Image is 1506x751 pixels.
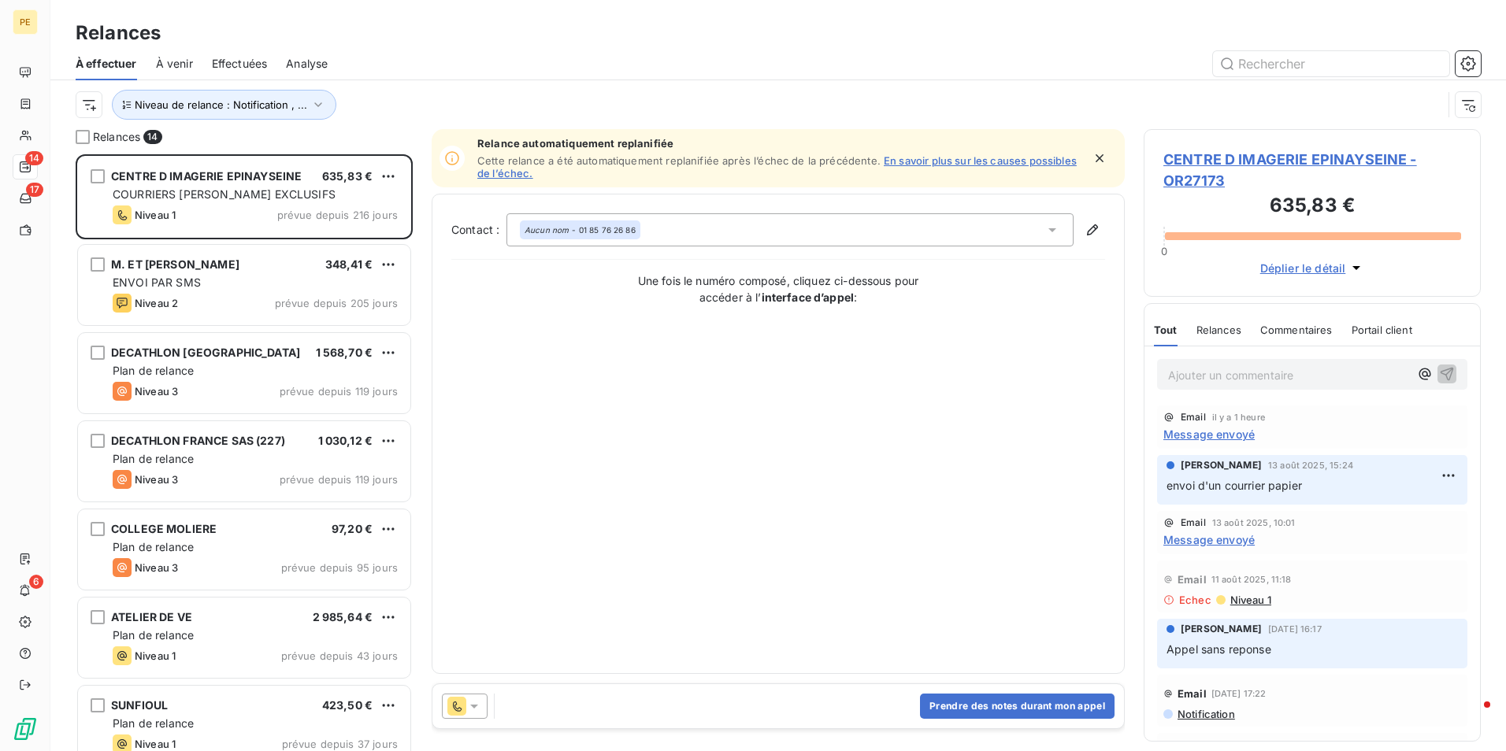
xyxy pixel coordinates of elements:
span: Niveau de relance : Notification , ... [135,98,307,111]
span: Echec [1179,594,1211,606]
span: Notification [1176,708,1235,720]
span: 423,50 € [322,698,373,712]
p: Une fois le numéro composé, cliquez ci-dessous pour accéder à l’ : [621,272,936,305]
span: 17 [26,183,43,197]
a: En savoir plus sur les causes possibles de l’échec. [477,154,1077,179]
iframe: Intercom live chat [1452,697,1490,735]
button: Prendre des notes durant mon appel [920,694,1115,719]
span: À effectuer [76,56,137,72]
span: 1 568,70 € [316,346,373,359]
span: DECATHLON FRANCE SAS (227) [111,434,285,447]
span: prévue depuis 95 jours [281,561,398,574]
span: Niveau 1 [135,649,176,662]
span: Portail client [1352,324,1412,336]
span: prévue depuis 119 jours [280,385,398,398]
span: Niveau 3 [135,561,178,574]
span: Relances [1196,324,1241,336]
span: 635,83 € [322,169,373,183]
span: Commentaires [1260,324,1333,336]
span: prévue depuis 43 jours [281,649,398,662]
span: 14 [143,130,161,144]
span: Niveau 1 [1229,594,1271,606]
label: Contact : [451,222,506,238]
span: 97,20 € [332,522,373,535]
button: Niveau de relance : Notification , ... [112,90,336,120]
span: [PERSON_NAME] [1181,458,1262,472]
span: Message envoyé [1163,531,1255,548]
span: 1 030,12 € [318,434,373,447]
span: Cette relance a été automatiquement replanifiée après l’échec de la précédente. [477,154,881,167]
span: 348,41 € [325,257,373,271]
span: 11 août 2025, 11:18 [1211,575,1292,584]
span: prévue depuis 119 jours [280,473,398,486]
span: Plan de relance [113,540,194,553]
span: Niveau 3 [135,385,178,398]
span: Effectuées [212,56,268,72]
span: prévue depuis 205 jours [275,297,398,309]
span: Email [1178,687,1207,700]
span: Appel sans reponse [1167,642,1271,656]
span: Email [1181,518,1206,527]
span: Email [1178,573,1207,586]
div: PE [13,9,38,35]
span: CENTRE D IMAGERIE EPINAYSEINE - OR27173 [1163,149,1461,191]
img: Logo LeanPay [13,716,38,742]
span: 6 [29,575,43,589]
span: envoi d'un courrier papier [1167,479,1302,492]
span: Plan de relance [113,452,194,465]
div: - 01 85 76 26 86 [525,224,636,235]
span: À venir [156,56,193,72]
span: prévue depuis 216 jours [277,209,398,221]
span: Relance automatiquement replanifiée [477,137,1082,150]
span: [PERSON_NAME] [1181,622,1262,636]
em: Aucun nom [525,224,569,235]
span: Message envoyé [1163,426,1255,442]
span: Niveau 3 [135,473,178,486]
span: COLLEGE MOLIERE [111,522,217,535]
span: DECATHLON [GEOGRAPHIC_DATA] [111,346,300,359]
span: Analyse [286,56,328,72]
span: Niveau 1 [135,209,176,221]
button: Déplier le détail [1256,259,1370,277]
span: Relances [93,129,140,145]
span: 0 [1161,245,1167,257]
strong: interface d’appel [762,290,855,304]
span: 13 août 2025, 15:24 [1268,461,1353,470]
span: Plan de relance [113,628,194,642]
span: [DATE] 16:17 [1268,624,1322,634]
span: Email [1181,412,1206,422]
span: ENVOI PAR SMS [113,276,201,289]
h3: Relances [76,19,161,47]
span: Plan de relance [113,716,194,730]
span: Tout [1154,324,1178,336]
span: il y a 1 heure [1212,412,1265,422]
span: M. ET [PERSON_NAME] [111,257,239,271]
span: prévue depuis 37 jours [282,738,398,750]
input: Rechercher [1213,51,1449,76]
span: COURRIERS [PERSON_NAME] EXCLUSIFS [113,187,336,201]
div: grid [76,154,413,751]
span: 13 août 2025, 10:01 [1212,518,1296,527]
span: SUNFIOUL [111,698,168,712]
span: Déplier le détail [1260,260,1346,276]
span: Niveau 2 [135,297,178,309]
span: ATELIER DE VE [111,610,192,623]
span: CENTRE D IMAGERIE EPINAYSEINE [111,169,302,183]
h3: 635,83 € [1163,191,1461,223]
span: 2 985,64 € [313,610,373,623]
span: Plan de relance [113,364,194,377]
span: 14 [25,151,43,165]
span: [DATE] 17:22 [1211,689,1267,698]
span: Niveau 1 [135,738,176,750]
